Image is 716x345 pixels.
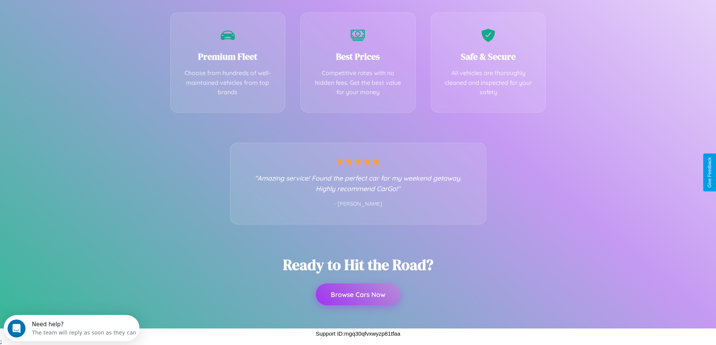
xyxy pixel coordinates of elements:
[707,157,712,188] div: Give Feedback
[28,12,133,20] div: The team will reply as soon as they can
[316,328,400,339] p: Support ID: mgq30qfvxwyzp81tfaa
[8,319,26,337] iframe: Intercom live chat
[442,50,534,63] h3: Safe & Secure
[283,255,433,275] h2: Ready to Hit the Road?
[28,6,133,12] div: Need help?
[442,68,534,97] p: All vehicles are thoroughly cleaned and inspected for your safety
[182,50,274,63] h3: Premium Fleet
[245,173,471,194] p: "Amazing service! Found the perfect car for my weekend getaway. Highly recommend CarGo!"
[312,68,404,97] p: Competitive rates with no hidden fees. Get the best value for your money
[182,68,274,97] p: Choose from hundreds of well-maintained vehicles from top brands
[4,315,139,341] iframe: Intercom live chat discovery launcher
[3,3,140,24] div: Open Intercom Messenger
[312,50,404,63] h3: Best Prices
[245,199,471,209] p: - [PERSON_NAME]
[316,283,400,305] button: Browse Cars Now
